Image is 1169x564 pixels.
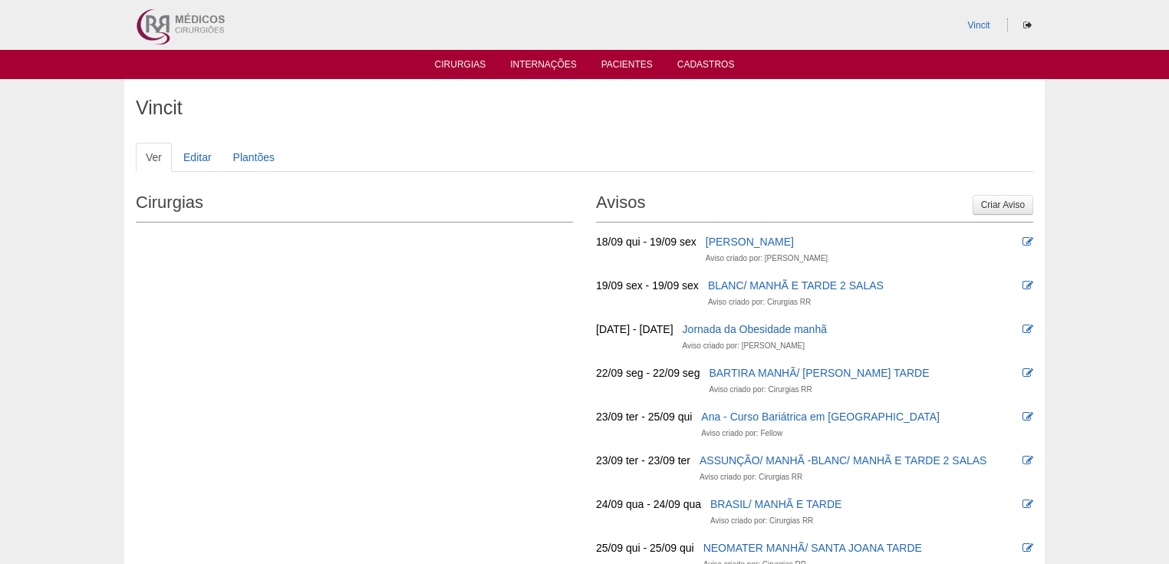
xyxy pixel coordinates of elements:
div: [DATE] - [DATE] [596,322,673,337]
a: Vincit [968,20,990,31]
h2: Avisos [596,187,1033,223]
h1: Vincit [136,98,1033,117]
div: Aviso criado por: [PERSON_NAME] [706,251,828,266]
div: Aviso criado por: Cirurgias RR [709,382,812,397]
a: Editar [173,143,222,172]
i: Editar [1022,455,1033,466]
div: 18/09 qui - 19/09 sex [596,234,696,249]
i: Editar [1022,543,1033,553]
h2: Cirurgias [136,187,573,223]
div: Aviso criado por: Cirurgias RR [700,470,802,485]
div: Aviso criado por: [PERSON_NAME] [683,338,805,354]
a: Jornada da Obesidade manhã [683,323,827,335]
a: Pacientes [601,59,653,74]
i: Sair [1023,21,1032,30]
i: Editar [1022,411,1033,422]
a: Ver [136,143,172,172]
div: 25/09 qui - 25/09 qui [596,540,694,556]
a: Criar Aviso [973,195,1033,215]
i: Editar [1022,280,1033,291]
a: Cadastros [677,59,735,74]
a: ASSUNÇÃO/ MANHÃ -BLANC/ MANHÃ E TARDE 2 SALAS [700,454,986,467]
div: 22/09 seg - 22/09 seg [596,365,700,381]
div: 24/09 qua - 24/09 qua [596,496,701,512]
a: BRASIL/ MANHÃ E TARDE [710,498,841,510]
div: 23/09 ter - 23/09 ter [596,453,690,468]
div: Aviso criado por: Cirurgias RR [708,295,811,310]
div: 19/09 sex - 19/09 sex [596,278,699,293]
i: Editar [1022,236,1033,247]
i: Editar [1022,368,1033,378]
a: BARTIRA MANHÃ/ [PERSON_NAME] TARDE [709,367,929,379]
div: Aviso criado por: Cirurgias RR [710,513,813,529]
a: [PERSON_NAME] [706,236,794,248]
a: Ana - Curso Bariátrica em [GEOGRAPHIC_DATA] [701,411,940,423]
div: 23/09 ter - 25/09 qui [596,409,692,424]
div: Aviso criado por: Fellow [701,426,782,441]
i: Editar [1022,499,1033,510]
a: NEOMATER MANHÃ/ SANTA JOANA TARDE [703,542,922,554]
a: Cirurgias [435,59,486,74]
a: BLANC/ MANHÃ E TARDE 2 SALAS [708,279,884,292]
a: Internações [510,59,577,74]
a: Plantões [223,143,285,172]
i: Editar [1022,324,1033,335]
